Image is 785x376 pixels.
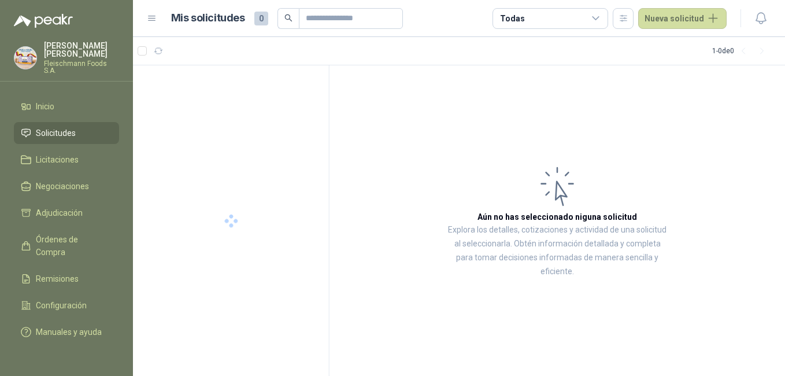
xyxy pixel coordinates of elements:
[36,180,89,193] span: Negociaciones
[14,95,119,117] a: Inicio
[36,153,79,166] span: Licitaciones
[14,321,119,343] a: Manuales y ayuda
[44,42,119,58] p: [PERSON_NAME] [PERSON_NAME]
[36,207,83,219] span: Adjudicación
[36,272,79,285] span: Remisiones
[14,175,119,197] a: Negociaciones
[14,294,119,316] a: Configuración
[36,326,102,338] span: Manuales y ayuda
[254,12,268,25] span: 0
[500,12,524,25] div: Todas
[36,100,54,113] span: Inicio
[712,42,771,60] div: 1 - 0 de 0
[14,268,119,290] a: Remisiones
[36,127,76,139] span: Solicitudes
[284,14,292,22] span: search
[14,202,119,224] a: Adjudicación
[36,233,108,259] span: Órdenes de Compra
[14,14,73,28] img: Logo peakr
[14,149,119,171] a: Licitaciones
[36,299,87,312] span: Configuración
[638,8,727,29] button: Nueva solicitud
[171,10,245,27] h1: Mis solicitudes
[14,228,119,263] a: Órdenes de Compra
[445,223,669,279] p: Explora los detalles, cotizaciones y actividad de una solicitud al seleccionarla. Obtén informaci...
[44,60,119,74] p: Fleischmann Foods S.A.
[477,211,637,223] h3: Aún no has seleccionado niguna solicitud
[14,122,119,144] a: Solicitudes
[14,47,36,69] img: Company Logo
